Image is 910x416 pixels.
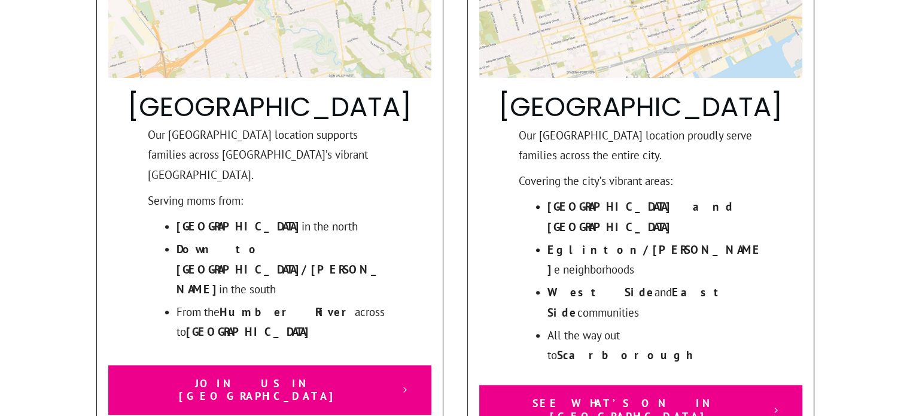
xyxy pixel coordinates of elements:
[557,348,692,362] strong: Scarborough
[176,217,392,239] li: in the north
[176,242,384,296] strong: Down to [GEOGRAPHIC_DATA]/[PERSON_NAME]
[547,326,763,366] li: All the way out to
[109,90,431,124] h2: [GEOGRAPHIC_DATA]
[148,125,392,191] p: Our [GEOGRAPHIC_DATA] location supports families across [GEOGRAPHIC_DATA]’s vibrant [GEOGRAPHIC_D...
[220,305,355,319] strong: Humber River
[148,191,392,217] p: Serving moms from:
[547,283,763,326] li: and communities
[547,199,734,233] strong: [GEOGRAPHIC_DATA] and [GEOGRAPHIC_DATA]
[176,302,392,345] li: From the across to
[186,324,311,339] strong: [GEOGRAPHIC_DATA]
[547,285,727,319] strong: East Side
[547,285,655,299] strong: West Side
[176,219,302,233] strong: [GEOGRAPHIC_DATA]
[547,240,763,283] li: e neighborhoods
[519,126,763,172] p: Our [GEOGRAPHIC_DATA] location proudly serve families across the entire city.
[108,365,431,415] a: Join Us in [GEOGRAPHIC_DATA]
[519,171,763,197] p: Covering the city’s vibrant areas:
[547,242,762,277] strong: Eglinton/[PERSON_NAME]
[176,239,392,302] li: in the south
[480,90,802,124] h2: [GEOGRAPHIC_DATA]
[129,377,391,403] span: Join Us in [GEOGRAPHIC_DATA]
